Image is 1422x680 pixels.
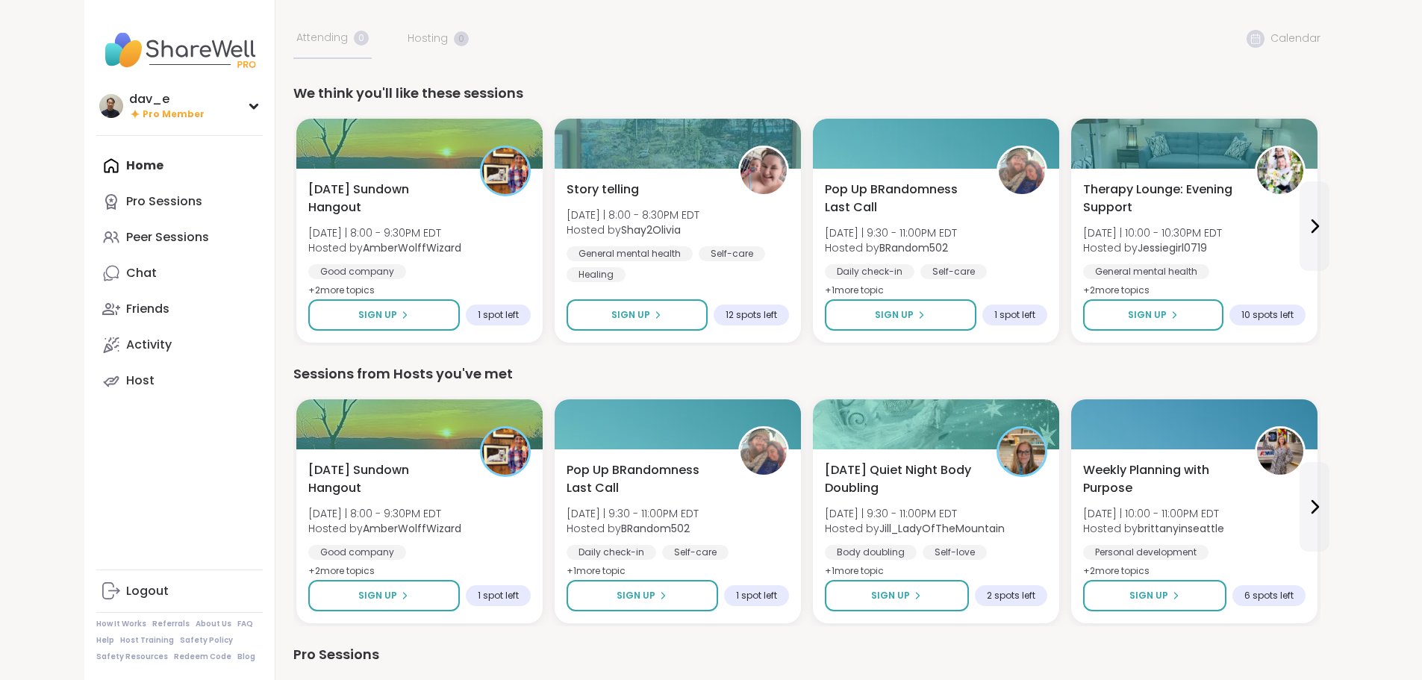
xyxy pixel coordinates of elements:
[726,309,777,321] span: 12 spots left
[920,264,987,279] div: Self-care
[358,589,397,602] span: Sign Up
[174,652,231,662] a: Redeem Code
[567,299,708,331] button: Sign Up
[308,580,460,611] button: Sign Up
[129,91,205,107] div: dav_e
[96,573,263,609] a: Logout
[879,240,948,255] b: BRandom502
[617,589,655,602] span: Sign Up
[621,521,690,536] b: BRandom502
[308,521,461,536] span: Hosted by
[308,264,406,279] div: Good company
[1257,148,1303,194] img: Jessiegirl0719
[126,193,202,210] div: Pro Sessions
[825,580,969,611] button: Sign Up
[825,181,980,216] span: Pop Up BRandomness Last Call
[825,299,976,331] button: Sign Up
[1083,521,1224,536] span: Hosted by
[126,265,157,281] div: Chat
[567,222,699,237] span: Hosted by
[825,506,1005,521] span: [DATE] | 9:30 - 11:00PM EDT
[478,590,519,602] span: 1 spot left
[237,619,253,629] a: FAQ
[567,461,722,497] span: Pop Up BRandomness Last Call
[825,240,957,255] span: Hosted by
[126,229,209,246] div: Peer Sessions
[1083,506,1224,521] span: [DATE] | 10:00 - 11:00PM EDT
[621,222,681,237] b: Shay2Olivia
[875,308,914,322] span: Sign Up
[126,583,169,599] div: Logout
[825,461,980,497] span: [DATE] Quiet Night Body Doubling
[1083,225,1222,240] span: [DATE] | 10:00 - 10:30PM EDT
[96,652,168,662] a: Safety Resources
[1128,308,1167,322] span: Sign Up
[987,590,1035,602] span: 2 spots left
[482,148,528,194] img: AmberWolffWizard
[363,240,461,255] b: AmberWolffWizard
[1083,580,1226,611] button: Sign Up
[96,635,114,646] a: Help
[1083,181,1238,216] span: Therapy Lounge: Evening Support
[994,309,1035,321] span: 1 spot left
[825,225,957,240] span: [DATE] | 9:30 - 11:00PM EDT
[1083,264,1209,279] div: General mental health
[1083,299,1223,331] button: Sign Up
[567,580,718,611] button: Sign Up
[1138,240,1207,255] b: Jessiegirl0719
[126,301,169,317] div: Friends
[293,364,1320,384] div: Sessions from Hosts you've met
[237,652,255,662] a: Blog
[567,246,693,261] div: General mental health
[662,545,729,560] div: Self-care
[1083,240,1222,255] span: Hosted by
[871,589,910,602] span: Sign Up
[567,208,699,222] span: [DATE] | 8:00 - 8:30PM EDT
[740,428,787,475] img: BRandom502
[143,108,205,121] span: Pro Member
[879,521,1005,536] b: Jill_LadyOfTheMountain
[567,181,639,199] span: Story telling
[736,590,777,602] span: 1 spot left
[1241,309,1294,321] span: 10 spots left
[96,327,263,363] a: Activity
[363,521,461,536] b: AmberWolffWizard
[308,225,461,240] span: [DATE] | 8:00 - 9:30PM EDT
[567,545,656,560] div: Daily check-in
[152,619,190,629] a: Referrals
[308,240,461,255] span: Hosted by
[825,264,914,279] div: Daily check-in
[1138,521,1224,536] b: brittanyinseattle
[293,83,1320,104] div: We think you'll like these sessions
[96,255,263,291] a: Chat
[740,148,787,194] img: Shay2Olivia
[1083,461,1238,497] span: Weekly Planning with Purpose
[999,428,1045,475] img: Jill_LadyOfTheMountain
[96,184,263,219] a: Pro Sessions
[96,291,263,327] a: Friends
[825,521,1005,536] span: Hosted by
[567,267,626,282] div: Healing
[567,506,699,521] span: [DATE] | 9:30 - 11:00PM EDT
[308,461,464,497] span: [DATE] Sundown Hangout
[358,308,397,322] span: Sign Up
[308,181,464,216] span: [DATE] Sundown Hangout
[611,308,650,322] span: Sign Up
[126,372,155,389] div: Host
[96,619,146,629] a: How It Works
[482,428,528,475] img: AmberWolffWizard
[308,299,460,331] button: Sign Up
[825,545,917,560] div: Body doubling
[99,94,123,118] img: dav_e
[196,619,231,629] a: About Us
[120,635,174,646] a: Host Training
[96,363,263,399] a: Host
[478,309,519,321] span: 1 spot left
[308,545,406,560] div: Good company
[699,246,765,261] div: Self-care
[308,506,461,521] span: [DATE] | 8:00 - 9:30PM EDT
[180,635,233,646] a: Safety Policy
[96,219,263,255] a: Peer Sessions
[1129,589,1168,602] span: Sign Up
[999,148,1045,194] img: BRandom502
